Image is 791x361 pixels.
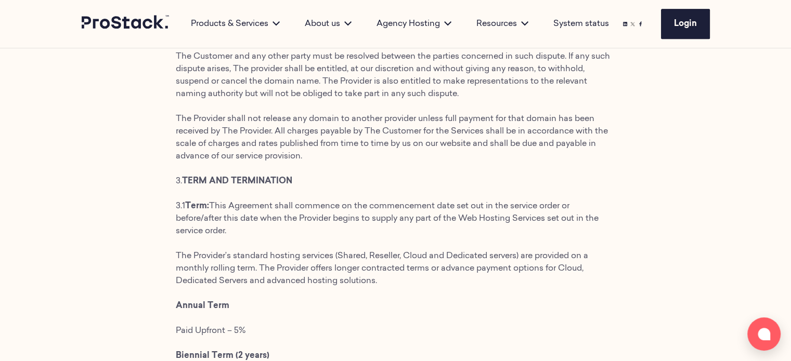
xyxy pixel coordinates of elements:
div: Products & Services [178,18,292,30]
button: Open chat window [747,317,781,351]
a: Login [661,9,710,39]
strong: Biennial Term (2 years) [176,352,269,360]
div: About us [292,18,364,30]
strong: Term: [185,202,209,210]
span: Login [674,20,697,28]
a: System status [553,18,609,30]
div: Resources [464,18,541,30]
strong: TERM AND TERMINATION [182,177,292,185]
div: Agency Hosting [364,18,464,30]
a: Prostack logo [82,15,170,33]
strong: Annual Term [176,302,229,310]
